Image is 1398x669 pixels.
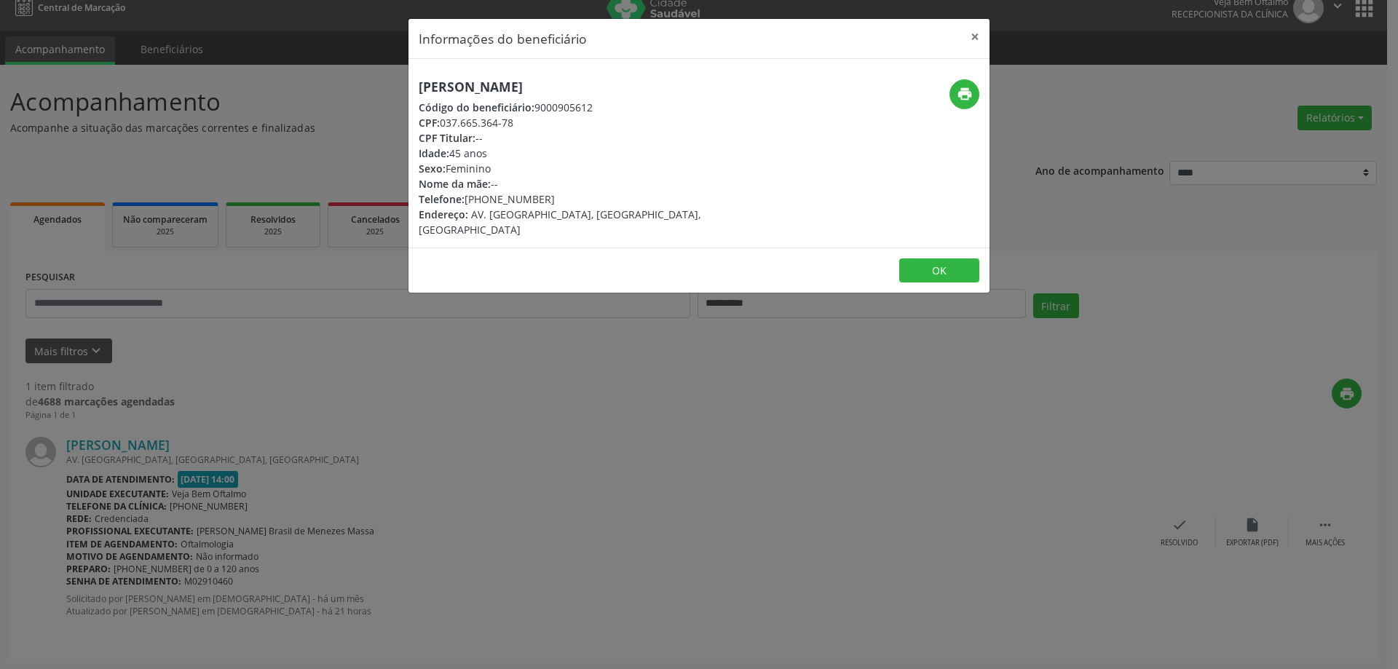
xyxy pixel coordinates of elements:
div: -- [419,176,786,191]
span: Idade: [419,146,449,160]
h5: Informações do beneficiário [419,29,587,48]
div: 037.665.364-78 [419,115,786,130]
button: OK [899,258,979,283]
button: print [949,79,979,109]
div: 9000905612 [419,100,786,115]
span: Código do beneficiário: [419,100,534,114]
span: Nome da mãe: [419,177,491,191]
i: print [957,86,973,102]
span: Endereço: [419,207,468,221]
div: 45 anos [419,146,786,161]
div: Feminino [419,161,786,176]
span: CPF Titular: [419,131,475,145]
h5: [PERSON_NAME] [419,79,786,95]
button: Close [960,19,990,55]
div: -- [419,130,786,146]
span: Sexo: [419,162,446,175]
div: [PHONE_NUMBER] [419,191,786,207]
span: CPF: [419,116,440,130]
span: AV. [GEOGRAPHIC_DATA], [GEOGRAPHIC_DATA], [GEOGRAPHIC_DATA] [419,207,700,237]
span: Telefone: [419,192,465,206]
